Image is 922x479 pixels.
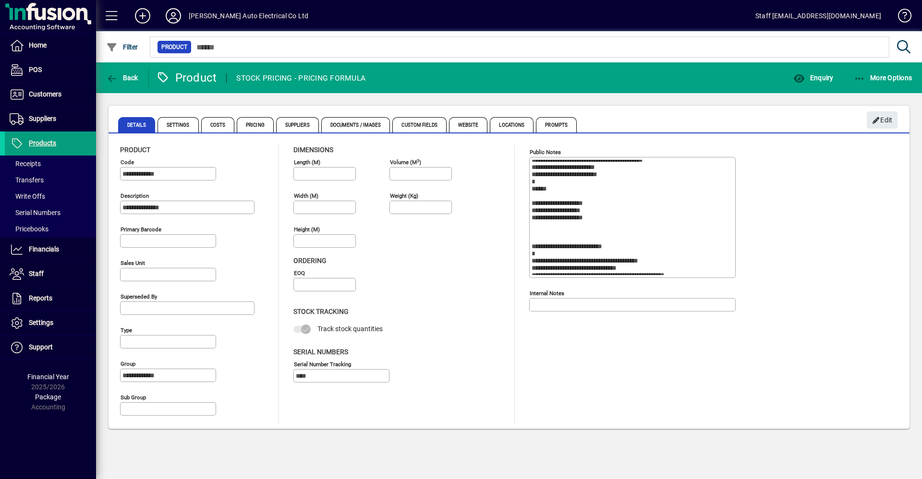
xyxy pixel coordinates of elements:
mat-label: Serial Number tracking [294,360,351,367]
button: Back [104,69,141,86]
span: Suppliers [29,115,56,122]
mat-label: Type [121,327,132,334]
div: Staff [EMAIL_ADDRESS][DOMAIN_NAME] [755,8,881,24]
a: Receipts [5,156,96,172]
app-page-header-button: Back [96,69,149,86]
span: Ordering [293,257,327,264]
button: Profile [158,7,189,24]
span: Suppliers [276,117,319,132]
span: Product [161,42,187,52]
span: Custom Fields [392,117,446,132]
mat-label: Volume (m ) [390,159,421,166]
mat-label: Public Notes [530,149,561,156]
div: STOCK PRICING - PRICING FORMULA [236,71,365,86]
button: Filter [104,38,141,56]
a: Customers [5,83,96,107]
div: Product [156,70,217,85]
span: Filter [106,43,138,51]
span: Settings [29,319,53,326]
span: Settings [158,117,199,132]
a: Pricebooks [5,221,96,237]
mat-label: Code [121,159,134,166]
span: Serial Numbers [10,209,61,216]
mat-label: Height (m) [294,226,320,233]
mat-label: Superseded by [121,293,157,300]
mat-label: Group [121,360,135,367]
span: Reports [29,294,52,302]
mat-label: Internal Notes [530,290,564,297]
button: Enquiry [791,69,836,86]
span: Enquiry [793,74,833,82]
span: Costs [201,117,235,132]
mat-label: Weight (Kg) [390,192,418,199]
a: Reports [5,287,96,311]
span: Receipts [10,160,41,168]
span: Home [29,41,47,49]
a: POS [5,58,96,82]
mat-label: Sales unit [121,260,145,266]
span: Documents / Images [321,117,390,132]
span: Product [120,146,150,154]
span: Track stock quantities [317,325,383,333]
mat-label: Description [121,192,149,199]
span: Serial Numbers [293,348,348,356]
a: Suppliers [5,107,96,131]
a: Transfers [5,172,96,188]
span: Prompts [536,117,577,132]
span: POS [29,66,42,73]
a: Serial Numbers [5,204,96,221]
span: Products [29,139,56,147]
a: Support [5,335,96,359]
a: Financials [5,238,96,262]
mat-label: EOQ [294,270,305,276]
span: Pricebooks [10,225,49,233]
span: Details [118,117,155,132]
a: Write Offs [5,188,96,204]
span: Staff [29,270,44,277]
span: Pricing [237,117,274,132]
span: Edit [872,112,893,128]
span: Website [449,117,488,132]
span: Financials [29,245,59,253]
span: Back [106,74,138,82]
a: Home [5,34,96,58]
button: Add [127,7,158,24]
span: Package [35,393,61,401]
span: Locations [490,117,534,132]
span: Stock Tracking [293,308,349,315]
button: Edit [867,111,898,129]
span: Support [29,343,53,351]
span: Customers [29,90,61,98]
span: Financial Year [27,373,69,381]
div: [PERSON_NAME] Auto Electrical Co Ltd [189,8,308,24]
a: Staff [5,262,96,286]
span: Write Offs [10,192,45,200]
mat-label: Width (m) [294,192,318,199]
span: More Options [854,74,912,82]
mat-label: Primary barcode [121,226,161,233]
mat-label: Sub group [121,394,146,401]
mat-label: Length (m) [294,159,320,166]
a: Knowledge Base [891,2,910,33]
span: Dimensions [293,146,333,154]
a: Settings [5,311,96,335]
button: More Options [851,69,915,86]
span: Transfers [10,176,44,184]
sup: 3 [417,158,419,163]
